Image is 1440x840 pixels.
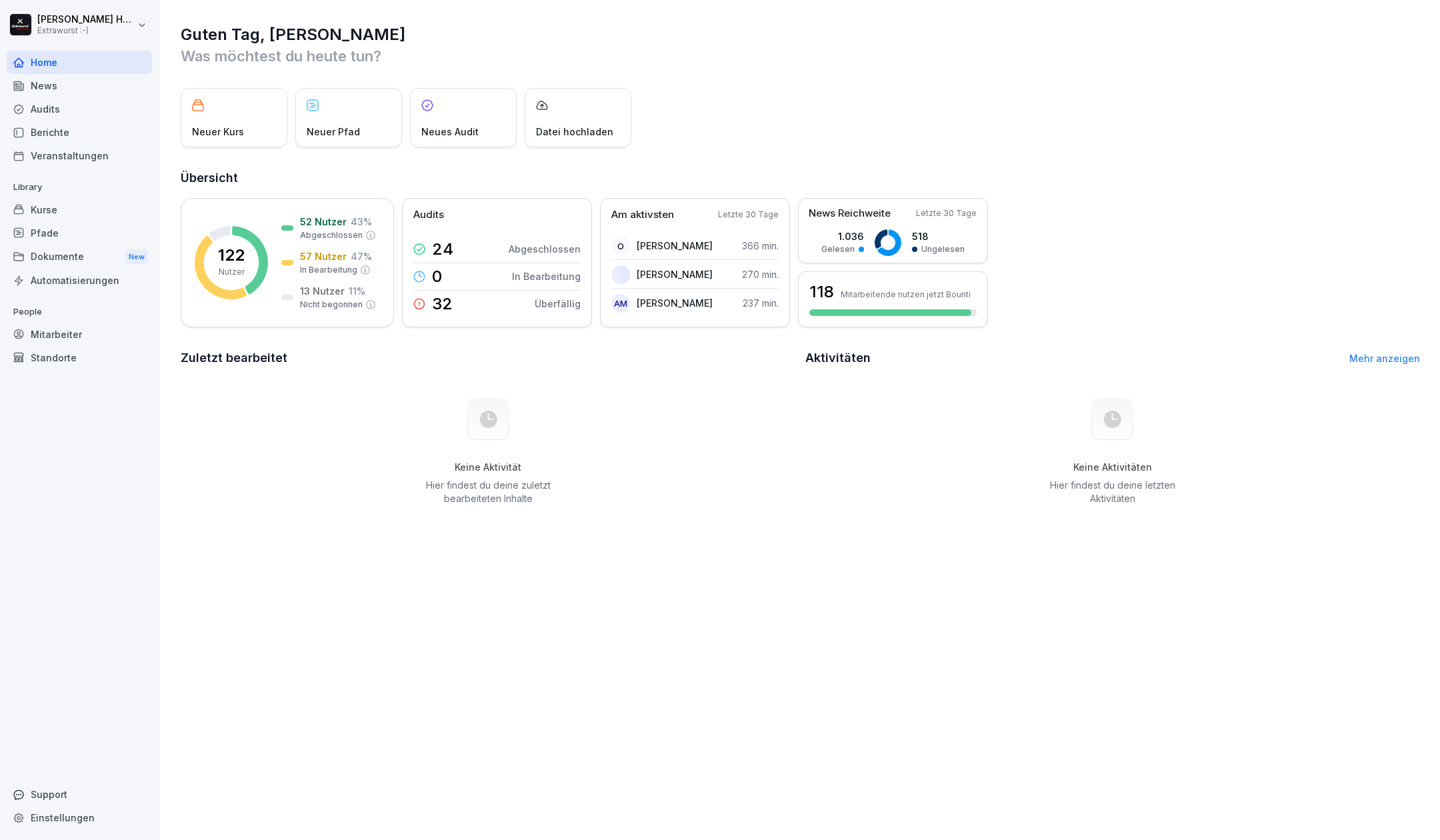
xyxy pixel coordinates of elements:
[351,215,372,229] p: 43 %
[7,323,152,346] a: Mitarbeiter
[7,74,152,97] a: News
[7,177,152,198] p: Library
[192,125,244,139] p: Neuer Kurs
[611,237,630,255] div: O
[37,14,135,25] p: [PERSON_NAME] Hagebaum
[718,209,779,221] p: Letzte 30 Tage
[921,243,965,255] p: Ungelesen
[7,245,152,269] div: Dokumente
[821,229,864,243] p: 1.036
[181,349,796,367] h2: Zuletzt bearbeitet
[300,229,363,241] p: Abgeschlossen
[300,284,345,298] p: 13 Nutzer
[7,144,152,167] a: Veranstaltungen
[218,247,245,263] p: 122
[413,207,444,223] p: Audits
[7,221,152,245] a: Pfade
[7,346,152,369] a: Standorte
[300,215,347,229] p: 52 Nutzer
[743,296,779,310] p: 237 min.
[432,296,453,312] p: 32
[742,267,779,281] p: 270 min.
[351,249,372,263] p: 47 %
[805,349,871,367] h2: Aktivitäten
[300,249,347,263] p: 57 Nutzer
[611,207,674,223] p: Am aktivsten
[219,266,245,278] p: Nutzer
[432,269,442,285] p: 0
[611,294,630,313] div: AM
[7,783,152,806] div: Support
[1349,353,1420,364] a: Mehr anzeigen
[7,198,152,221] a: Kurse
[181,169,1420,187] h2: Übersicht
[37,26,135,35] p: Extrawurst :-)
[349,284,365,298] p: 11 %
[7,806,152,829] a: Einstellungen
[536,125,613,139] p: Datei hochladen
[1045,461,1180,473] h5: Keine Aktivitäten
[421,479,555,505] p: Hier findest du deine zuletzt bearbeiteten Inhalte
[125,249,148,265] div: New
[7,245,152,269] a: DokumenteNew
[421,125,479,139] p: Neues Audit
[7,121,152,144] a: Berichte
[637,296,713,310] p: [PERSON_NAME]
[300,264,357,276] p: In Bearbeitung
[432,241,453,257] p: 24
[912,229,965,243] p: 518
[742,239,779,253] p: 366 min.
[809,206,891,221] p: News Reichweite
[1045,479,1180,505] p: Hier findest du deine letzten Aktivitäten
[535,297,581,311] p: Überfällig
[637,239,713,253] p: [PERSON_NAME]
[7,97,152,121] a: Audits
[821,243,855,255] p: Gelesen
[637,267,713,281] p: [PERSON_NAME]
[809,281,834,303] h3: 118
[181,24,1420,45] h1: Guten Tag, [PERSON_NAME]
[7,269,152,292] a: Automatisierungen
[7,51,152,74] a: Home
[300,299,363,311] p: Nicht begonnen
[181,45,1420,67] p: Was möchtest du heute tun?
[916,207,977,219] p: Letzte 30 Tage
[509,242,581,256] p: Abgeschlossen
[307,125,360,139] p: Neuer Pfad
[512,269,581,283] p: In Bearbeitung
[611,265,630,284] img: kuy3p40g7ra17kfpybsyb0b8.png
[841,289,971,299] p: Mitarbeitende nutzen jetzt Bounti
[421,461,555,473] h5: Keine Aktivität
[7,301,152,323] p: People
